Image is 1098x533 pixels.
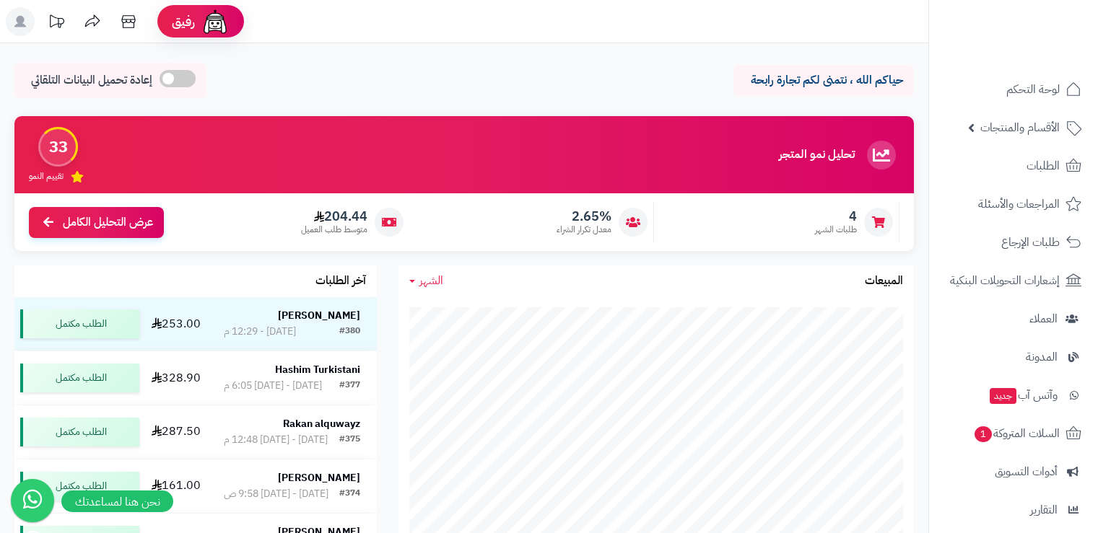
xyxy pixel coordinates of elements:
a: المدونة [938,340,1089,374]
span: تقييم النمو [29,170,64,182]
img: ai-face.png [201,7,230,36]
div: [DATE] - [DATE] 9:58 ص [224,487,328,501]
div: [DATE] - [DATE] 12:48 م [224,433,328,447]
a: الطلبات [938,149,1089,183]
a: العملاء [938,301,1089,336]
span: إشعارات التحويلات البنكية [950,270,1060,291]
strong: Hashim Turkistani [275,362,360,377]
h3: المبيعات [865,275,903,288]
a: الشهر [409,273,443,289]
a: السلات المتروكة1 [938,416,1089,451]
div: [DATE] - 12:29 م [224,325,296,339]
a: تحديثات المنصة [38,7,74,40]
strong: [PERSON_NAME] [278,308,360,323]
span: المراجعات والأسئلة [978,194,1060,214]
span: السلات المتروكة [973,423,1060,444]
span: الشهر [419,272,443,289]
div: #377 [339,379,360,393]
a: لوحة التحكم [938,72,1089,107]
td: 253.00 [145,297,207,351]
span: 2.65% [557,208,611,224]
a: إشعارات التحويلات البنكية [938,263,1089,298]
td: 328.90 [145,351,207,405]
a: وآتس آبجديد [938,378,1089,413]
h3: تحليل نمو المتجر [779,149,855,162]
div: #380 [339,325,360,339]
span: لوحة التحكم [1006,79,1060,100]
h3: آخر الطلبات [315,275,366,288]
span: رفيق [172,13,195,30]
span: العملاء [1029,309,1058,329]
div: الطلب مكتمل [20,364,139,392]
strong: [PERSON_NAME] [278,470,360,485]
span: الأقسام والمنتجات [980,118,1060,138]
img: logo-2.png [1000,39,1084,69]
span: 204.44 [301,208,367,224]
span: عرض التحليل الكامل [63,214,153,231]
div: #374 [339,487,360,501]
span: 1 [975,426,992,442]
div: #375 [339,433,360,447]
p: حياكم الله ، نتمنى لكم تجارة رابحة [744,72,903,89]
div: الطلب مكتمل [20,472,139,501]
span: وآتس آب [988,385,1058,405]
a: التقارير [938,493,1089,527]
span: التقارير [1030,500,1058,520]
a: أدوات التسويق [938,454,1089,489]
span: أدوات التسويق [995,462,1058,482]
span: متوسط طلب العميل [301,224,367,236]
span: طلبات الإرجاع [1001,232,1060,252]
span: إعادة تحميل البيانات التلقائي [31,72,152,89]
div: [DATE] - [DATE] 6:05 م [224,379,322,393]
span: المدونة [1026,347,1058,367]
div: الطلب مكتمل [20,309,139,338]
span: جديد [990,388,1016,404]
a: المراجعات والأسئلة [938,187,1089,221]
td: 161.00 [145,459,207,513]
div: الطلب مكتمل [20,418,139,446]
strong: Rakan alquwayz [283,416,360,431]
td: 287.50 [145,405,207,459]
span: الطلبات [1027,156,1060,176]
a: عرض التحليل الكامل [29,207,164,238]
span: طلبات الشهر [815,224,857,236]
span: 4 [815,208,857,224]
a: طلبات الإرجاع [938,225,1089,260]
span: معدل تكرار الشراء [557,224,611,236]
